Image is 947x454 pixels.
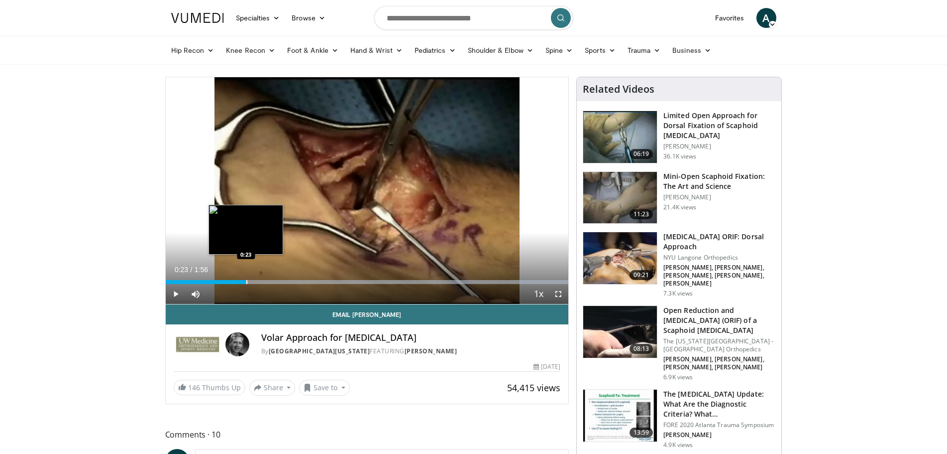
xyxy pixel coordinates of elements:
[175,266,188,274] span: 0:23
[281,40,344,60] a: Foot & Ankle
[548,284,568,304] button: Fullscreen
[663,355,775,371] p: [PERSON_NAME], [PERSON_NAME], [PERSON_NAME], [PERSON_NAME]
[663,111,775,141] h3: Limited Open Approach for Dorsal Fixation of Scaphoid [MEDICAL_DATA]
[166,280,569,284] div: Progress Bar
[663,232,775,252] h3: [MEDICAL_DATA] ORIF: Dorsal Approach
[583,306,657,358] img: 9e8d4ce5-5cf9-4f64-b223-8a8a66678819.150x105_q85_crop-smart_upscale.jpg
[261,347,561,356] div: By FEATURING
[220,40,281,60] a: Knee Recon
[186,284,206,304] button: Mute
[583,389,775,449] a: 13:59 The [MEDICAL_DATA] Update: What Are the Diagnostic Criteria? What… FORE 2020 Atlanta Trauma...
[269,347,370,355] a: [GEOGRAPHIC_DATA][US_STATE]
[663,171,775,191] h3: Mini-Open Scaphoid Fixation: The Art and Science
[166,77,569,304] video-js: Video Player
[663,389,775,419] h3: The [MEDICAL_DATA] Update: What Are the Diagnostic Criteria? What…
[249,380,296,396] button: Share
[344,40,409,60] a: Hand & Wrist
[583,232,657,284] img: 77ce367d-3479-4283-9ae2-dfa1edb86cf6.jpg.150x105_q85_crop-smart_upscale.jpg
[165,428,569,441] span: Comments 10
[405,347,457,355] a: [PERSON_NAME]
[583,305,775,381] a: 08:13 Open Reduction and [MEDICAL_DATA] (ORIF) of a Scaphoid [MEDICAL_DATA] The [US_STATE][GEOGRA...
[583,111,775,163] a: 06:19 Limited Open Approach for Dorsal Fixation of Scaphoid [MEDICAL_DATA] [PERSON_NAME] 36.1K views
[663,337,775,353] p: The [US_STATE][GEOGRAPHIC_DATA] - [GEOGRAPHIC_DATA] Orthopedics
[709,8,750,28] a: Favorites
[166,284,186,304] button: Play
[663,290,693,298] p: 7.3K views
[230,8,286,28] a: Specialties
[528,284,548,304] button: Playback Rate
[583,172,657,224] img: Screen_shot_2010-09-13_at_9.16.13_PM_2.png.150x105_q85_crop-smart_upscale.jpg
[225,332,249,356] img: Avatar
[663,254,775,262] p: NYU Langone Orthopedics
[261,332,561,343] h4: Volar Approach for [MEDICAL_DATA]
[209,205,283,255] img: image.jpeg
[539,40,579,60] a: Spine
[756,8,776,28] a: A
[191,266,193,274] span: /
[630,344,653,354] span: 08:13
[583,390,657,442] img: b4efe44a-bb59-48fa-8a22-7b8bd8e59419.150x105_q85_crop-smart_upscale.jpg
[174,332,221,356] img: University of Washington
[286,8,331,28] a: Browse
[663,152,696,160] p: 36.1K views
[622,40,667,60] a: Trauma
[195,266,208,274] span: 1:56
[583,83,654,95] h4: Related Videos
[630,209,653,219] span: 11:23
[174,380,245,395] a: 146 Thumbs Up
[630,270,653,280] span: 09:21
[507,382,560,394] span: 54,415 views
[165,40,220,60] a: Hip Recon
[663,143,775,151] p: [PERSON_NAME]
[666,40,717,60] a: Business
[299,380,350,396] button: Save to
[583,111,657,163] img: bindra_-_mini_open_scaphoid_2.png.150x105_q85_crop-smart_upscale.jpg
[462,40,539,60] a: Shoulder & Elbow
[663,264,775,288] p: [PERSON_NAME], [PERSON_NAME], [PERSON_NAME], [PERSON_NAME], [PERSON_NAME]
[630,428,653,438] span: 13:59
[663,203,696,211] p: 21.4K views
[409,40,462,60] a: Pediatrics
[663,431,775,439] p: [PERSON_NAME]
[171,13,224,23] img: VuMedi Logo
[583,171,775,224] a: 11:23 Mini-Open Scaphoid Fixation: The Art and Science [PERSON_NAME] 21.4K views
[188,383,200,392] span: 146
[663,373,693,381] p: 6.9K views
[583,232,775,298] a: 09:21 [MEDICAL_DATA] ORIF: Dorsal Approach NYU Langone Orthopedics [PERSON_NAME], [PERSON_NAME], ...
[663,421,775,429] p: FORE 2020 Atlanta Trauma Symposium
[533,362,560,371] div: [DATE]
[663,441,693,449] p: 4.9K views
[166,304,569,324] a: Email [PERSON_NAME]
[374,6,573,30] input: Search topics, interventions
[663,193,775,201] p: [PERSON_NAME]
[663,305,775,335] h3: Open Reduction and [MEDICAL_DATA] (ORIF) of a Scaphoid [MEDICAL_DATA]
[579,40,622,60] a: Sports
[630,149,653,159] span: 06:19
